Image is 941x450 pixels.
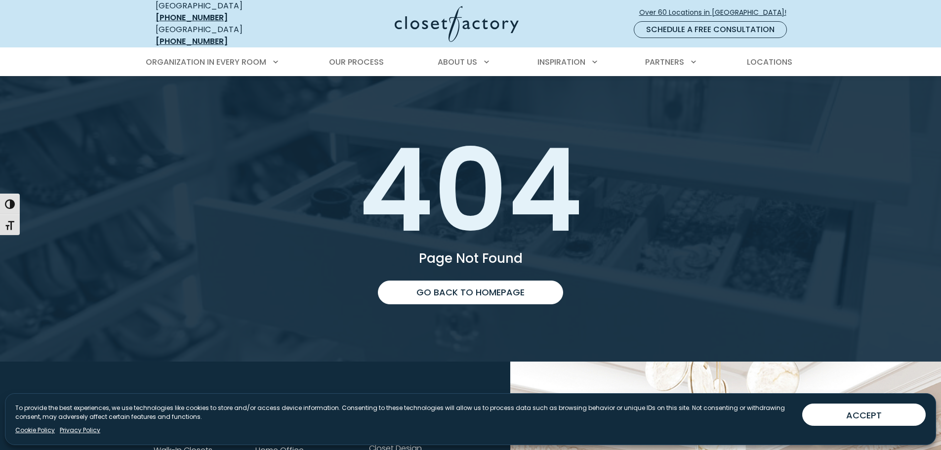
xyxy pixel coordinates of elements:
[154,252,788,265] p: Page Not Found
[639,7,794,18] span: Over 60 Locations in [GEOGRAPHIC_DATA]!
[747,56,792,68] span: Locations
[634,21,787,38] a: Schedule a Free Consultation
[15,404,794,421] p: To provide the best experiences, we use technologies like cookies to store and/or access device i...
[639,4,795,21] a: Over 60 Locations in [GEOGRAPHIC_DATA]!
[329,56,384,68] span: Our Process
[802,404,926,426] button: ACCEPT
[156,24,299,47] div: [GEOGRAPHIC_DATA]
[139,48,803,76] nav: Primary Menu
[154,133,788,248] h1: 404
[537,56,585,68] span: Inspiration
[378,281,563,304] a: Go back to homepage
[60,426,100,435] a: Privacy Policy
[438,56,477,68] span: About Us
[395,6,519,42] img: Closet Factory Logo
[15,426,55,435] a: Cookie Policy
[645,56,684,68] span: Partners
[156,36,228,47] a: [PHONE_NUMBER]
[156,12,228,23] a: [PHONE_NUMBER]
[146,56,266,68] span: Organization in Every Room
